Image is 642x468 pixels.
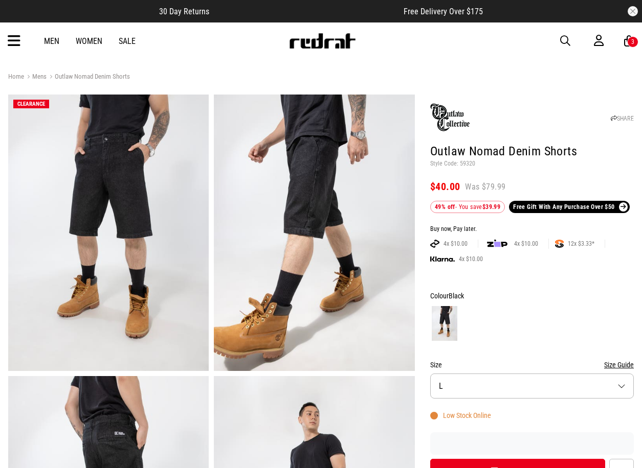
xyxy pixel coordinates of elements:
button: Size Guide [604,359,634,371]
span: Free Delivery Over $175 [404,7,483,16]
a: SHARE [611,115,634,122]
span: 4x $10.00 [439,240,472,248]
div: Low Stock Online [430,411,491,419]
img: KLARNA [430,256,455,262]
div: 3 [631,38,634,45]
a: Women [76,36,102,46]
span: Black [449,292,464,300]
div: Colour [430,290,634,302]
img: Outlaw Nomad Denim Shorts in Black [8,95,209,371]
b: 49% off [435,203,455,210]
img: Redrat logo [289,33,356,49]
iframe: Customer reviews powered by Trustpilot [230,6,383,16]
button: L [430,373,634,399]
a: Outlaw Nomad Denim Shorts [47,73,130,82]
span: 4x $10.00 [510,240,542,248]
span: 4x $10.00 [455,255,487,263]
span: Was $79.99 [465,181,505,193]
iframe: Customer reviews powered by Trustpilot [430,438,634,449]
p: Style Code: 59320 [430,160,634,168]
img: Outlaw Nomad Denim Shorts in Black [214,95,414,371]
a: Free Gift With Any Purchase Over $50 [509,201,630,213]
img: Outlaw Collective [430,103,471,132]
h1: Outlaw Nomad Denim Shorts [430,144,634,160]
img: zip [487,239,507,249]
a: Men [44,36,59,46]
b: $39.99 [482,203,500,210]
img: SPLITPAY [555,240,564,248]
div: - You save [430,201,505,213]
a: Home [8,73,24,80]
a: Mens [24,73,47,82]
img: AFTERPAY [430,240,439,248]
span: $40.00 [430,180,460,193]
div: Buy now, Pay later. [430,225,634,233]
img: Black [432,306,457,341]
div: Size [430,359,634,371]
span: 12x $3.33* [564,240,599,248]
a: 3 [624,36,634,46]
span: L [439,381,443,391]
a: Sale [119,36,136,46]
span: 30 Day Returns [159,7,209,16]
span: CLEARANCE [17,101,45,107]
